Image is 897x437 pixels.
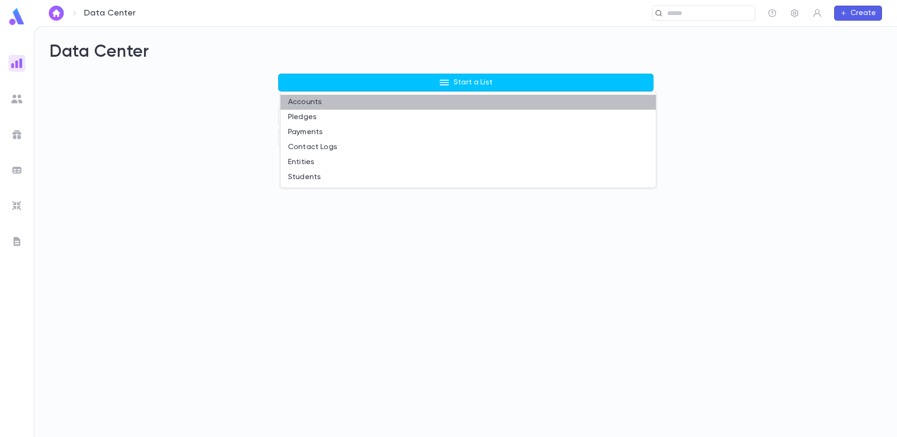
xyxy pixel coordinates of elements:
[281,170,656,185] li: Students
[281,125,656,140] li: Payments
[281,140,656,155] li: Contact Logs
[281,155,656,170] li: Entities
[281,95,656,110] li: Accounts
[281,110,656,125] li: Pledges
